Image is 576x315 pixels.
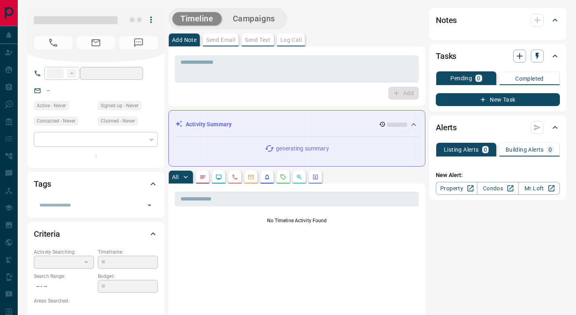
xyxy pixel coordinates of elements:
[186,120,232,129] p: Activity Summary
[101,117,135,125] span: Claimed - Never
[34,273,94,280] p: Search Range:
[296,174,303,180] svg: Opportunities
[119,36,158,49] span: No Number
[312,174,319,180] svg: Agent Actions
[444,147,479,152] p: Listing Alerts
[172,12,222,25] button: Timeline
[215,174,222,180] svg: Lead Browsing Activity
[34,36,73,49] span: No Number
[549,147,552,152] p: 0
[77,36,115,49] span: No Email
[264,174,270,180] svg: Listing Alerts
[175,217,419,224] p: No Timeline Activity Found
[34,227,60,240] h2: Criteria
[436,171,560,179] p: New Alert:
[280,174,286,180] svg: Requests
[436,14,457,27] h2: Notes
[34,224,158,244] div: Criteria
[172,174,178,180] p: All
[232,174,238,180] svg: Calls
[225,12,283,25] button: Campaigns
[436,46,560,66] div: Tasks
[98,273,158,280] p: Budget:
[450,75,472,81] p: Pending
[276,144,329,153] p: generating summary
[506,147,544,152] p: Building Alerts
[436,118,560,137] div: Alerts
[98,248,158,256] p: Timeframe:
[101,102,139,110] span: Signed up - Never
[199,174,206,180] svg: Notes
[34,280,94,293] p: -- - --
[515,76,544,81] p: Completed
[518,182,560,195] a: Mr.Loft
[144,200,155,211] button: Open
[47,87,50,94] a: --
[477,75,480,81] p: 0
[436,93,560,106] button: New Task
[436,121,457,134] h2: Alerts
[175,117,419,132] div: Activity Summary
[37,117,75,125] span: Contacted - Never
[34,177,51,190] h2: Tags
[37,102,66,110] span: Active - Never
[477,182,518,195] a: Condos
[34,174,158,194] div: Tags
[248,174,254,180] svg: Emails
[436,182,477,195] a: Property
[172,37,197,43] p: Add Note
[484,147,487,152] p: 0
[34,297,158,305] p: Areas Searched:
[34,248,94,256] p: Actively Searching:
[436,10,560,30] div: Notes
[436,50,456,63] h2: Tasks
